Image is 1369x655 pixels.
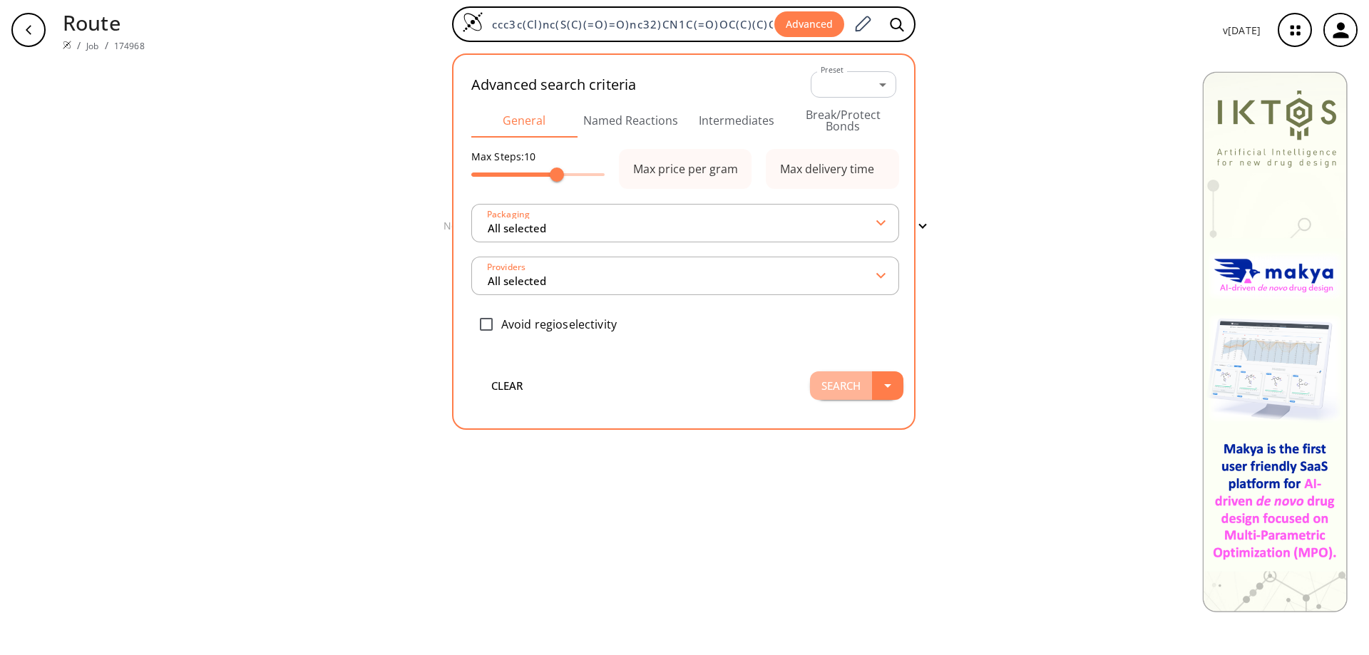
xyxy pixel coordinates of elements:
[471,76,637,93] h2: Advanced search criteria
[1202,71,1348,612] img: Banner
[780,163,874,175] div: Max delivery time
[880,220,926,231] button: Filter
[105,38,108,53] li: /
[633,163,738,175] div: Max price per gram
[63,7,145,38] p: Route
[86,40,98,52] a: Job
[821,65,844,76] label: Preset
[63,41,71,49] img: Spaya logo
[483,263,525,272] label: Providers
[483,210,530,219] label: Packaging
[790,103,896,138] button: Break/Protect Bonds
[810,371,872,400] button: Search
[443,218,494,233] p: No results
[471,149,605,164] p: Max Steps: 10
[471,103,896,138] div: Advanced Search Tabs
[774,11,844,38] button: Advanced
[464,371,550,400] button: clear
[1223,23,1261,38] p: v [DATE]
[483,17,774,31] input: Enter SMILES
[684,103,790,138] button: Intermediates
[471,309,899,339] div: Avoid regioselectivity
[114,40,145,52] a: 174968
[471,103,578,138] button: General
[77,38,81,53] li: /
[462,11,483,33] img: Logo Spaya
[578,103,684,138] button: Named Reactions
